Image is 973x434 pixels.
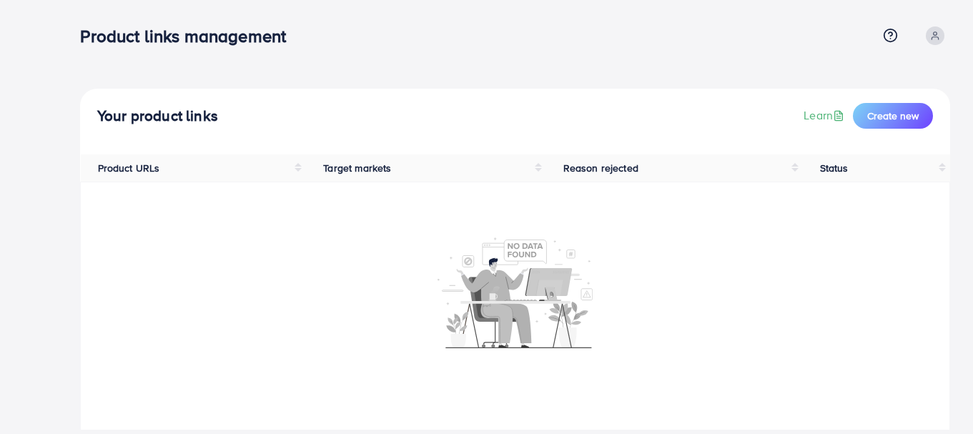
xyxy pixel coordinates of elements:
span: Reason rejected [563,161,638,175]
h4: Your product links [97,107,218,125]
span: Product URLs [98,161,160,175]
h3: Product links management [80,26,297,46]
span: Target markets [323,161,391,175]
span: Status [820,161,849,175]
img: No account [438,236,593,348]
span: Create new [867,109,919,123]
a: Learn [804,107,847,124]
button: Create new [853,103,933,129]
